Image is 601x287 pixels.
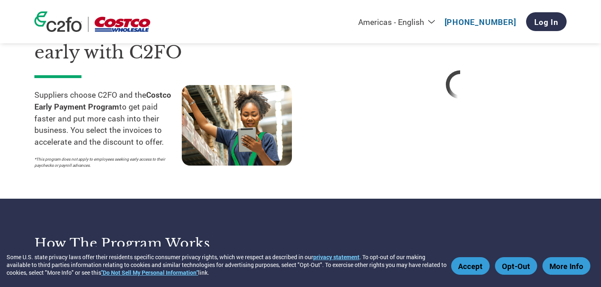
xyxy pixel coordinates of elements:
img: Costco [95,17,150,32]
button: More Info [542,257,590,275]
strong: Costco Early Payment Program [34,90,171,112]
img: c2fo logo [34,11,82,32]
a: privacy statement [313,253,359,261]
button: Accept [451,257,490,275]
button: Opt-Out [495,257,537,275]
div: Some U.S. state privacy laws offer their residents specific consumer privacy rights, which we res... [7,253,447,276]
a: Log In [526,12,567,31]
img: supply chain worker [182,85,292,166]
a: [PHONE_NUMBER] [445,17,516,27]
a: "Do Not Sell My Personal Information" [101,269,198,276]
h3: How the program works [34,235,290,251]
p: Suppliers choose C2FO and the to get paid faster and put more cash into their business. You selec... [34,89,182,148]
p: *This program does not apply to employees seeking early access to their paychecks or payroll adva... [34,156,174,168]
